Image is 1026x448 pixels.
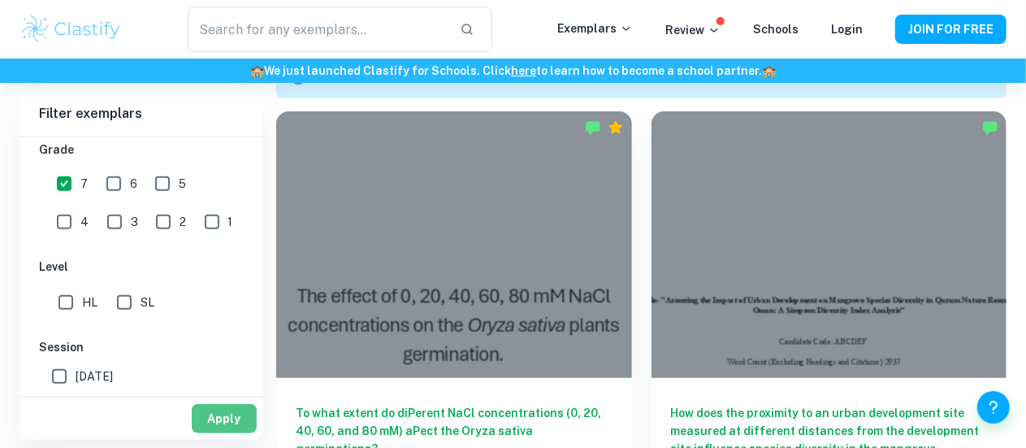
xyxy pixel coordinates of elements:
input: Search for any exemplars... [188,7,447,52]
span: 3 [131,213,138,231]
button: JOIN FOR FREE [895,15,1007,44]
span: 🏫 [762,64,776,77]
span: SL [141,294,154,311]
span: 7 [80,175,88,193]
span: 1 [228,213,233,231]
span: 🏫 [250,64,264,77]
button: Apply [192,404,257,433]
h6: We just launched Clastify for Schools. Click to learn how to become a school partner. [3,62,1023,80]
span: 2 [180,213,186,231]
a: Schools [753,23,799,36]
p: Review [665,21,721,39]
span: 5 [179,175,186,193]
div: Premium [608,120,624,136]
img: Clastify logo [19,13,123,46]
img: Marked [982,120,998,136]
h6: Level [39,258,244,276]
button: Help and Feedback [977,391,1010,424]
span: HL [82,294,97,311]
span: 4 [80,213,89,231]
h6: Grade [39,141,244,159]
a: here [511,64,536,77]
a: Login [831,23,863,36]
h6: Filter exemplars [19,91,263,137]
h6: Session [39,338,244,356]
span: [DATE] [76,368,113,385]
span: 6 [130,175,137,193]
img: Marked [585,120,601,136]
p: Exemplars [557,20,633,37]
